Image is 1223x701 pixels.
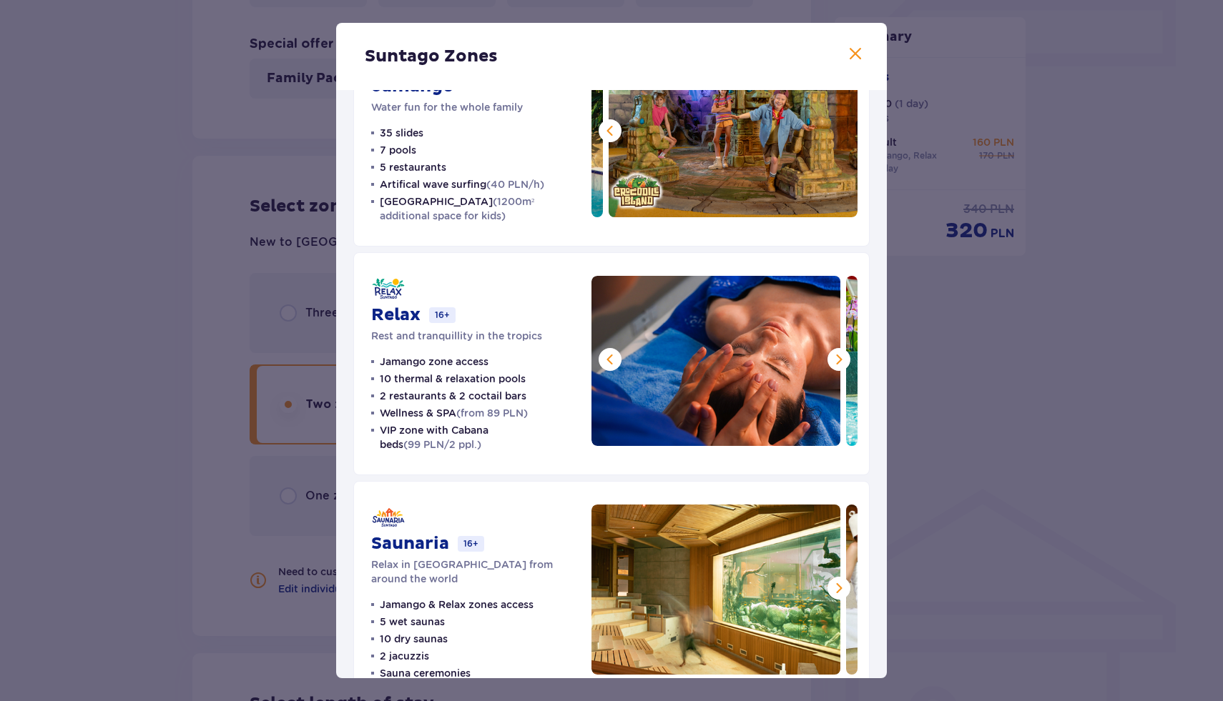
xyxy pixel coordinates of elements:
p: VIP zone with Cabana beds [380,423,574,452]
p: 2 restaurants & 2 coctail bars [380,389,526,403]
p: 5 restaurants [380,160,446,174]
p: Water fun for the whole family [371,100,523,114]
img: Saunaria [591,504,840,675]
span: (99 PLN/2 ppl.) [403,439,481,450]
p: [GEOGRAPHIC_DATA] [380,194,574,223]
p: 16+ [429,307,456,323]
p: Sauna ceremonies [380,666,471,680]
p: Rest and tranquillity in the tropics [371,329,542,343]
p: 5 wet saunas [380,615,445,629]
p: 16+ [458,536,484,552]
p: Relax in [GEOGRAPHIC_DATA] from around the world [371,557,574,586]
p: 10 thermal & relaxation pools [380,372,526,386]
p: Saunaria [371,533,449,555]
p: 10 dry saunas [380,632,448,646]
p: 7 pools [380,143,416,157]
p: Jamango zone access [380,354,488,369]
p: Jamango & Relax zones access [380,597,534,612]
p: 2 jacuzzis [380,649,429,663]
p: 35 slides [380,126,423,140]
img: Relax [591,276,840,446]
img: Jamango [609,47,858,217]
img: Saunaria logo [371,504,406,530]
p: Artifical wave surfing [380,177,544,192]
p: Wellness & SPA [380,406,528,420]
p: Suntago Zones [365,46,498,67]
img: Relax logo [371,276,406,302]
span: (40 PLN/h) [486,179,544,190]
p: Relax [371,304,421,326]
span: (from 89 PLN) [456,407,528,419]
